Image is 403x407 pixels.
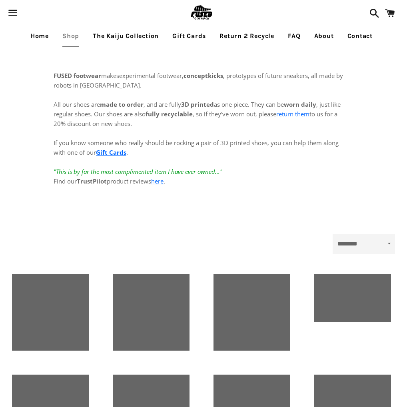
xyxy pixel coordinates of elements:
span: makes [54,72,119,80]
p: All our shoes are , and are fully as one piece. They can be , just like regular shoes. Our shoes ... [54,90,349,186]
a: The Kaiju Collection [87,26,165,46]
a: [3D printed Shoes] - lightweight custom 3dprinted shoes sneakers sandals fused footwear [113,274,190,351]
a: Return 2 Recycle [213,26,280,46]
em: "This is by far the most complimented item I have ever owned..." [54,168,222,176]
a: Gift Cards [96,148,126,156]
a: [3D printed Shoes] - lightweight custom 3dprinted shoes sneakers sandals fused footwear [12,274,89,351]
a: return them [276,110,309,118]
a: FAQ [282,26,306,46]
a: Gift Cards [166,26,212,46]
a: Home [24,26,55,46]
strong: TrustPilot [77,177,107,185]
a: [3D printed Shoes] - lightweight custom 3dprinted shoes sneakers sandals fused footwear [213,274,290,351]
strong: made to order [100,100,144,108]
a: here [151,177,164,185]
a: Slate-Black [314,274,391,323]
span: experimental footwear, , prototypes of future sneakers, all made by robots in [GEOGRAPHIC_DATA]. [54,72,343,89]
strong: conceptkicks [184,72,223,80]
strong: fully recyclable [146,110,193,118]
strong: 3D printed [181,100,214,108]
a: Shop [56,26,85,46]
a: Contact [341,26,379,46]
strong: worn daily [284,100,316,108]
a: About [308,26,340,46]
strong: FUSED footwear [54,72,101,80]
